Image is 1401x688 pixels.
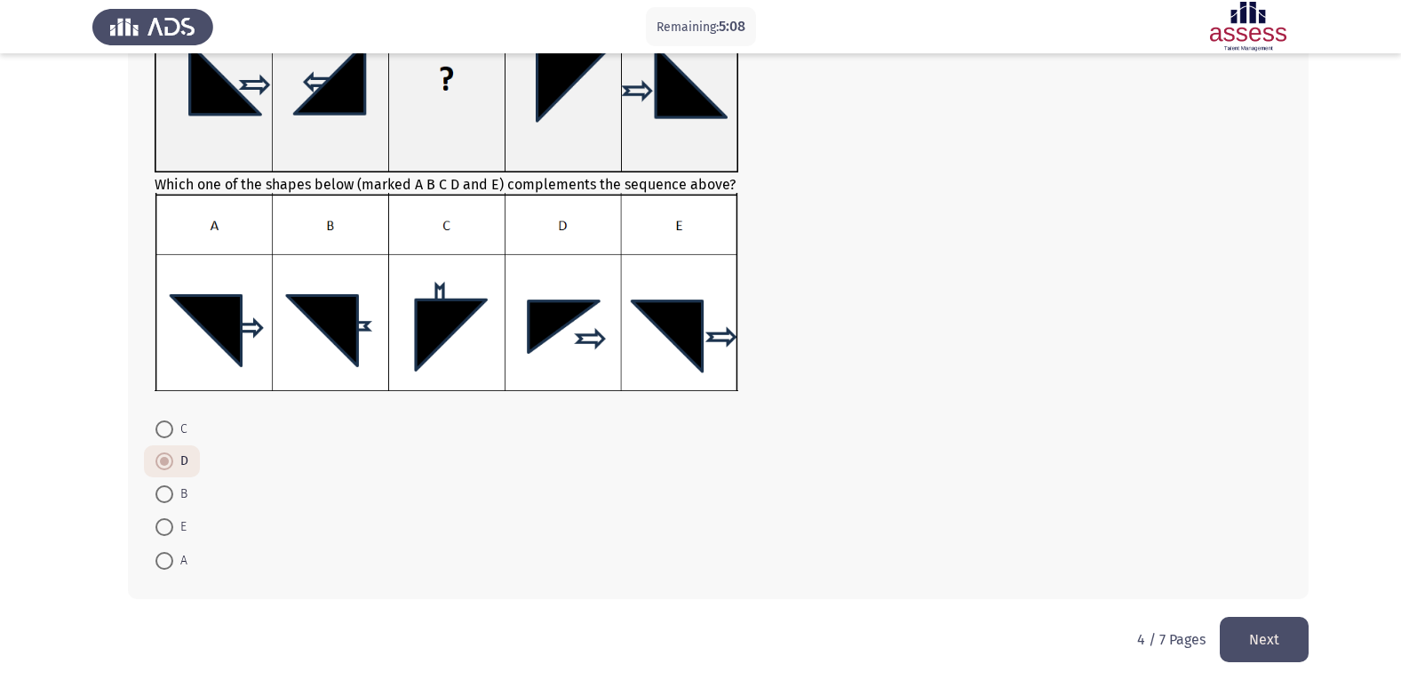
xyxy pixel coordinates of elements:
p: 4 / 7 Pages [1137,631,1206,648]
span: 5:08 [719,18,745,35]
p: Remaining: [657,16,745,38]
img: Assessment logo of Assessment En (Focus & 16PD) [1188,2,1309,52]
img: UkFYYV8wOTNfQi5wbmcxNjkxMzMzMjkxNDIx.png [155,193,738,391]
span: C [173,419,187,440]
button: load next page [1220,617,1309,662]
span: B [173,484,187,505]
span: E [173,516,187,538]
img: Assess Talent Management logo [92,2,213,52]
span: D [173,451,188,472]
span: A [173,550,187,572]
